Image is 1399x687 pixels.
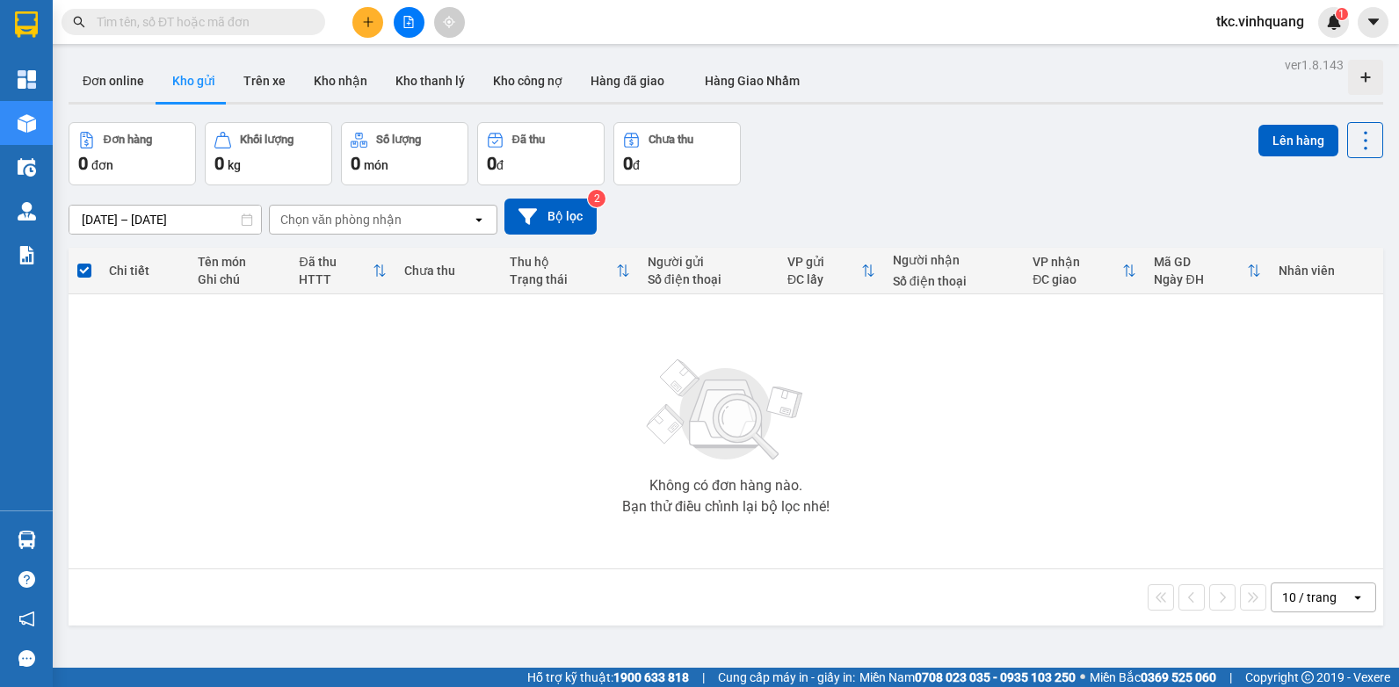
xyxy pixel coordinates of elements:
button: Khối lượng0kg [205,122,332,185]
sup: 2 [588,190,605,207]
button: Kho thanh lý [381,60,479,102]
img: logo-vxr [15,11,38,38]
button: Bộ lọc [504,199,597,235]
img: warehouse-icon [18,531,36,549]
th: Toggle SortBy [779,248,884,294]
span: Hàng Giao Nhầm [705,74,800,88]
div: Không có đơn hàng nào. [649,479,802,493]
th: Toggle SortBy [501,248,639,294]
button: Hàng đã giao [576,60,678,102]
div: Tạo kho hàng mới [1348,60,1383,95]
button: caret-down [1358,7,1388,38]
img: warehouse-icon [18,114,36,133]
div: Khối lượng [240,134,294,146]
span: Hỗ trợ kỹ thuật: [527,668,689,687]
div: ver 1.8.143 [1285,55,1344,75]
span: món [364,158,388,172]
img: warehouse-icon [18,202,36,221]
div: Số điện thoại [648,272,770,286]
div: Người gửi [648,255,770,269]
div: VP nhận [1033,255,1122,269]
div: Ghi chú [198,272,281,286]
button: aim [434,7,465,38]
button: Số lượng0món [341,122,468,185]
div: Chọn văn phòng nhận [280,211,402,228]
span: caret-down [1366,14,1381,30]
div: Thu hộ [510,255,616,269]
span: ⚪️ [1080,674,1085,681]
span: 0 [487,153,497,174]
div: Mã GD [1154,255,1246,269]
span: search [73,16,85,28]
button: Kho công nợ [479,60,576,102]
span: 0 [351,153,360,174]
div: Ngày ĐH [1154,272,1246,286]
th: Toggle SortBy [1024,248,1145,294]
sup: 1 [1336,8,1348,20]
div: ĐC lấy [787,272,861,286]
button: Đơn hàng0đơn [69,122,196,185]
span: | [702,668,705,687]
div: Người nhận [893,253,1015,267]
span: message [18,650,35,667]
img: solution-icon [18,246,36,264]
img: icon-new-feature [1326,14,1342,30]
th: Toggle SortBy [1145,248,1269,294]
span: copyright [1301,671,1314,683]
svg: open [1351,590,1365,604]
svg: open [472,213,486,227]
div: Bạn thử điều chỉnh lại bộ lọc nhé! [622,500,830,514]
div: Trạng thái [510,272,616,286]
span: | [1229,668,1232,687]
img: dashboard-icon [18,70,36,89]
input: Tìm tên, số ĐT hoặc mã đơn [97,12,304,32]
div: Đã thu [299,255,373,269]
button: Chưa thu0đ [613,122,741,185]
th: Toggle SortBy [290,248,395,294]
div: Chưa thu [649,134,693,146]
div: Nhân viên [1279,264,1374,278]
div: ĐC giao [1033,272,1122,286]
button: Đơn online [69,60,158,102]
span: 0 [78,153,88,174]
span: aim [443,16,455,28]
input: Select a date range. [69,206,261,234]
div: HTTT [299,272,373,286]
div: Đã thu [512,134,545,146]
span: Cung cấp máy in - giấy in: [718,668,855,687]
div: Tên món [198,255,281,269]
div: Số lượng [376,134,421,146]
span: đơn [91,158,113,172]
button: Kho gửi [158,60,229,102]
div: Chưa thu [404,264,492,278]
span: file-add [402,16,415,28]
span: Miền Nam [859,668,1076,687]
button: Lên hàng [1258,125,1338,156]
button: Trên xe [229,60,300,102]
span: question-circle [18,571,35,588]
div: VP gửi [787,255,861,269]
span: Miền Bắc [1090,668,1216,687]
div: Số điện thoại [893,274,1015,288]
button: file-add [394,7,424,38]
span: notification [18,611,35,627]
strong: 0708 023 035 - 0935 103 250 [915,670,1076,684]
span: plus [362,16,374,28]
strong: 0369 525 060 [1141,670,1216,684]
span: 1 [1338,8,1345,20]
span: đ [633,158,640,172]
button: Đã thu0đ [477,122,605,185]
div: Đơn hàng [104,134,152,146]
span: kg [228,158,241,172]
strong: 1900 633 818 [613,670,689,684]
img: svg+xml;base64,PHN2ZyBjbGFzcz0ibGlzdC1wbHVnX19zdmciIHhtbG5zPSJodHRwOi8vd3d3LnczLm9yZy8yMDAwL3N2Zy... [638,349,814,472]
img: warehouse-icon [18,158,36,177]
button: Kho nhận [300,60,381,102]
span: 0 [214,153,224,174]
span: đ [497,158,504,172]
span: 0 [623,153,633,174]
div: 10 / trang [1282,589,1337,606]
button: plus [352,7,383,38]
div: Chi tiết [109,264,180,278]
span: tkc.vinhquang [1202,11,1318,33]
